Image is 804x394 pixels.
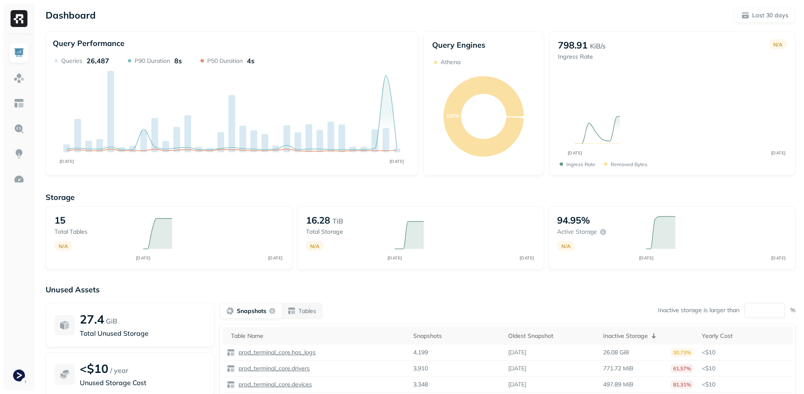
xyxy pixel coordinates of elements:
tspan: [DATE] [268,255,283,261]
p: 27.4 [80,312,104,327]
p: / year [110,365,128,375]
img: table [227,348,235,357]
p: Unused Storage Cost [80,378,206,388]
p: Tables [298,307,316,315]
p: Ingress Rate [566,161,596,167]
div: Yearly Cost [702,332,788,340]
p: % [790,306,796,314]
p: Inactive storage is larger than [658,306,739,314]
p: 16.28 [306,214,330,226]
p: Dashboard [46,9,96,21]
p: prod_terminal_core.drivers [237,364,310,372]
p: Query Performance [53,38,125,48]
p: <$10 [702,348,788,356]
p: Removed bytes [611,161,647,167]
p: 3,348 [413,381,428,389]
p: prod_terminal_core.hos_logs [237,348,316,356]
p: [DATE] [508,364,526,372]
p: Inactive Storage [603,332,648,340]
p: <$10 [702,381,788,389]
img: Asset Explorer [14,98,24,109]
div: Oldest Snapshot [508,332,595,340]
p: TiB [333,216,343,226]
button: Last 30 days [734,8,796,23]
p: 61.57% [671,364,693,373]
p: 15 [54,214,65,226]
p: <$10 [80,361,108,376]
img: Insights [14,148,24,159]
p: Queries [61,57,82,65]
p: [DATE] [508,348,526,356]
a: prod_terminal_core.devices [235,381,312,389]
text: 100% [445,113,459,119]
p: Query Engines [432,40,535,50]
p: 4,199 [413,348,428,356]
p: Storage [46,192,796,202]
p: Total Unused Storage [80,328,206,338]
p: 4s [247,57,254,65]
p: 771.72 MiB [603,364,633,372]
p: Ingress Rate [558,53,606,61]
tspan: [DATE] [390,159,404,164]
p: 26.08 GiB [603,348,629,356]
p: 94.95% [557,214,590,226]
tspan: [DATE] [567,150,582,156]
p: Total storage [306,228,386,236]
p: 30.73% [671,348,693,357]
tspan: [DATE] [771,255,785,261]
tspan: [DATE] [387,255,402,261]
img: Query Explorer [14,123,24,134]
img: Terminal [13,370,25,381]
p: Snapshots [237,307,266,315]
div: Table Name [231,332,405,340]
p: 497.89 MiB [603,381,633,389]
tspan: [DATE] [639,255,653,261]
img: table [227,381,235,389]
tspan: [DATE] [519,255,534,261]
p: prod_terminal_core.devices [237,381,312,389]
p: N/A [773,41,782,48]
p: KiB/s [590,41,606,51]
p: Last 30 days [752,11,788,19]
img: table [227,364,235,373]
p: 3,910 [413,364,428,372]
a: prod_terminal_core.hos_logs [235,348,316,356]
p: N/A [59,243,68,249]
tspan: [DATE] [136,255,151,261]
p: Total tables [54,228,135,236]
p: 26,487 [87,57,109,65]
p: N/A [310,243,319,249]
div: Snapshots [413,332,500,340]
img: Dashboard [14,47,24,58]
p: <$10 [702,364,788,372]
p: Unused Assets [46,285,796,294]
p: Athena [441,58,460,66]
p: GiB [106,316,117,326]
tspan: [DATE] [60,159,74,164]
p: [DATE] [508,381,526,389]
img: Assets [14,73,24,84]
p: P50 Duration [207,57,243,65]
p: Active storage [557,228,597,236]
p: 798.91 [558,39,587,51]
p: N/A [561,243,571,249]
img: Optimization [14,174,24,185]
p: P90 Duration [135,57,170,65]
p: 8s [174,57,182,65]
a: prod_terminal_core.drivers [235,364,310,372]
p: 81.31% [671,380,693,389]
img: Ryft [11,10,27,27]
tspan: [DATE] [771,150,785,156]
